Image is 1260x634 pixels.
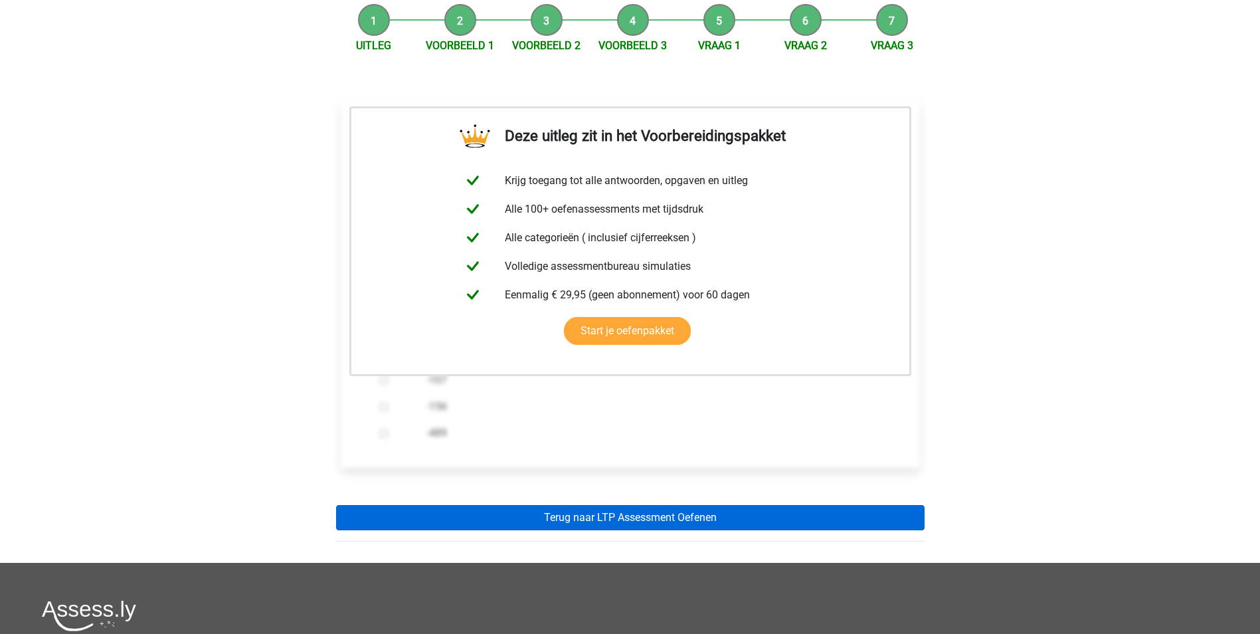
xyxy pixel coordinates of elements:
a: Vraag 2 [784,39,827,52]
label: -107 [426,372,877,388]
label: -156 [426,399,877,415]
img: Assessly logo [42,600,136,631]
a: Terug naar LTP Assessment Oefenen [336,505,925,530]
label: -489 [426,425,877,441]
a: Voorbeeld 3 [598,39,667,52]
a: Start je oefenpakket [564,317,691,345]
a: Voorbeeld 2 [512,39,581,52]
a: Uitleg [356,39,391,52]
a: Voorbeeld 1 [426,39,494,52]
a: Vraag 1 [698,39,741,52]
a: Vraag 3 [871,39,913,52]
